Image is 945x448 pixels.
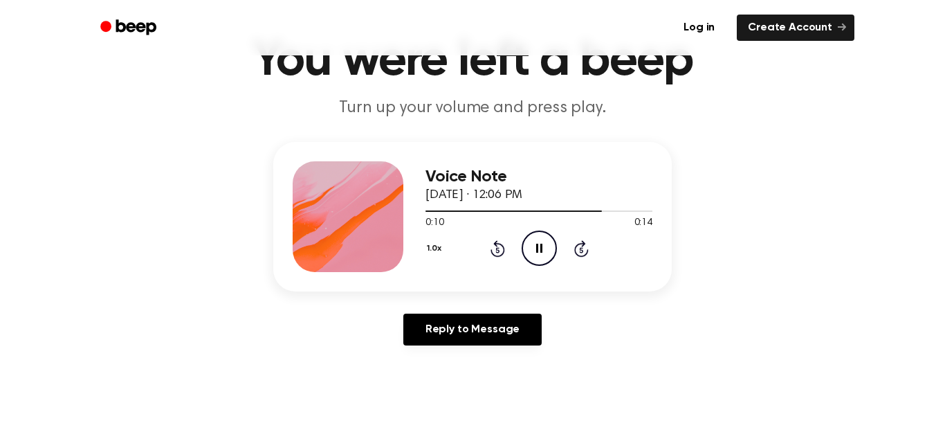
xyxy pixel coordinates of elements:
[207,97,738,120] p: Turn up your volume and press play.
[425,189,522,201] span: [DATE] · 12:06 PM
[634,216,652,231] span: 0:14
[118,36,827,86] h1: You were left a beep
[670,12,728,44] a: Log in
[403,314,542,346] a: Reply to Message
[425,237,446,260] button: 1.0x
[425,168,652,186] h3: Voice Note
[91,15,169,42] a: Beep
[737,15,854,41] a: Create Account
[425,216,443,231] span: 0:10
